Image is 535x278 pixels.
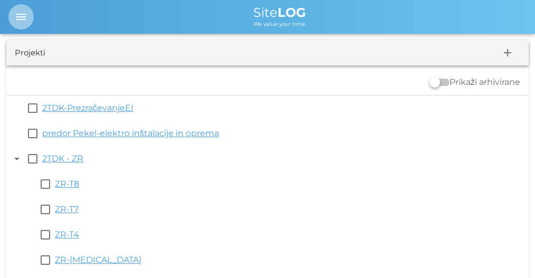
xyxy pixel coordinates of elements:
span: Site [253,5,306,20]
iframe: Chat Widget [482,227,535,278]
button: check_box_outline_blank [39,203,52,216]
button: arrow_drop_down [11,152,23,165]
i: add [501,46,514,59]
a: ZR-T7 [55,204,79,214]
label: Prikaži arhivirane [450,77,520,88]
a: 2TDK - ZR [42,154,83,164]
b: LOG [278,5,306,20]
a: 2TDK-PrezračevanjeEI [42,103,133,113]
button: check_box_outline_blank [26,102,39,114]
button: check_box_outline_blank [39,254,52,266]
button: check_box_outline_blank [39,178,52,190]
button: check_box_outline_blank [26,152,39,165]
a: ZR-T4 [55,229,79,239]
div: Projekti [15,47,45,59]
span: We value your time. [253,21,306,27]
a: ZR-T8 [55,179,79,189]
a: predor Pekel-elektro inštalacije in oprema [42,128,219,138]
div: Pripomoček za klepet [482,227,535,278]
a: ZR-[MEDICAL_DATA] [55,255,141,265]
button: check_box_outline_blank [26,127,39,140]
i: menu [15,11,27,23]
button: check_box_outline_blank [39,228,52,241]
